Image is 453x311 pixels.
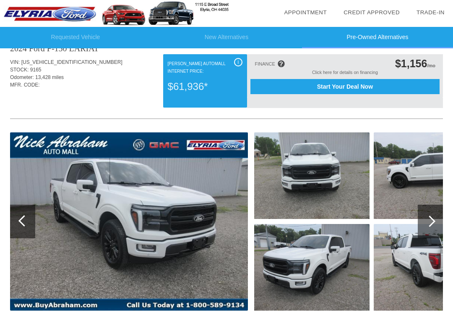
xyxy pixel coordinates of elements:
[395,58,435,70] div: /mo
[168,61,226,74] font: [PERSON_NAME] Automall Internet Price:
[10,74,34,80] span: Odometer:
[10,82,40,88] span: MFR. CODE:
[417,9,445,16] a: Trade-In
[10,59,20,65] span: VIN:
[284,9,327,16] a: Appointment
[10,94,443,107] div: Quoted on [DATE] 5:00:13 PM
[302,27,453,48] li: Pre-Owned Alternatives
[260,83,430,90] span: Start Your Deal Now
[344,9,400,16] a: Credit Approved
[10,132,248,311] img: 06eb2fc5126888698977a12afd13994ex.jpg
[395,58,427,69] span: $1,156
[35,74,64,80] span: 13,428 miles
[254,132,370,219] img: a3aa0306f8d9dabfa5150d04473022b1x.jpg
[30,67,42,73] span: 9165
[151,27,302,48] li: New Alternatives
[10,67,29,73] span: STOCK:
[250,70,440,79] div: Click here for details on financing
[21,59,122,65] span: [US_VEHICLE_IDENTIFICATION_NUMBER]
[234,58,242,66] div: i
[168,76,242,98] div: $61,936*
[255,61,275,66] div: FINANCE
[254,224,370,311] img: d441907f9f233232d5566e7582ecf3cex.jpg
